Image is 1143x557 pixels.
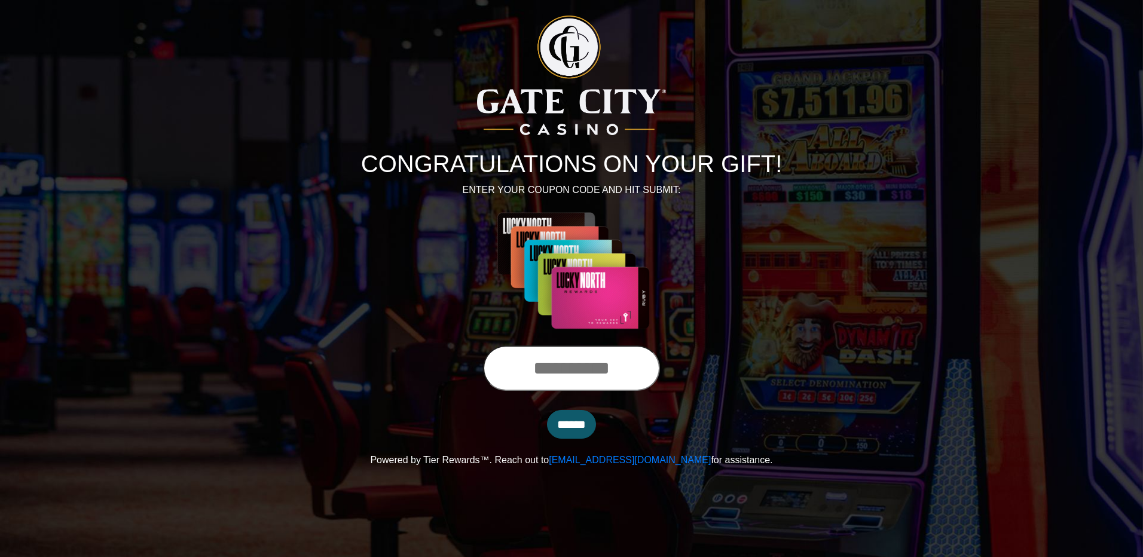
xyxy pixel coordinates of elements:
span: Powered by Tier Rewards™. Reach out to for assistance. [370,455,772,465]
img: Center Image [465,212,678,331]
img: Logo [477,16,666,135]
p: ENTER YOUR COUPON CODE AND HIT SUBMIT: [240,183,903,197]
h1: CONGRATULATIONS ON YOUR GIFT! [240,149,903,178]
a: [EMAIL_ADDRESS][DOMAIN_NAME] [549,455,711,465]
